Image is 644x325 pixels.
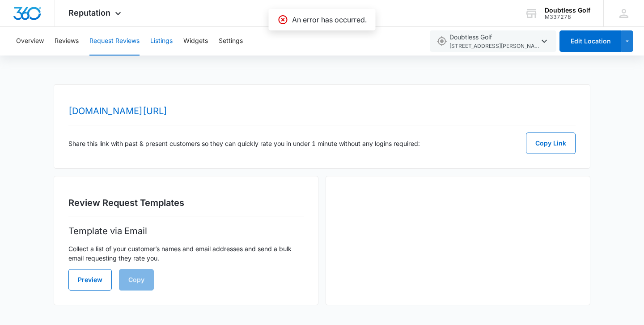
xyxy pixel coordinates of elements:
p: An error has occurred. [292,14,367,25]
a: [DOMAIN_NAME][URL] [68,106,167,116]
button: Settings [219,27,243,56]
div: account name [545,7,590,14]
button: Listings [150,27,173,56]
div: account id [545,14,590,20]
button: Overview [16,27,44,56]
div: Share this link with past & present customers so they can quickly rate you in under 1 minute with... [68,133,576,154]
p: Collect a list of your customer’s names and email addresses and send a bulk email requesting they... [68,244,304,263]
h2: Review Request Templates [68,196,304,210]
button: Reviews [55,27,79,56]
button: Preview [68,269,112,291]
span: Doubtless Golf [449,32,539,51]
span: [STREET_ADDRESS][PERSON_NAME] , Brentwood , TN [449,42,539,51]
button: Edit Location [559,30,621,52]
span: Reputation [68,8,110,17]
button: Widgets [183,27,208,56]
button: Doubtless Golf[STREET_ADDRESS][PERSON_NAME],Brentwood,TN [430,30,556,52]
p: Template via Email [68,224,304,238]
button: Request Reviews [89,27,140,56]
button: Copy Link [526,133,576,154]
